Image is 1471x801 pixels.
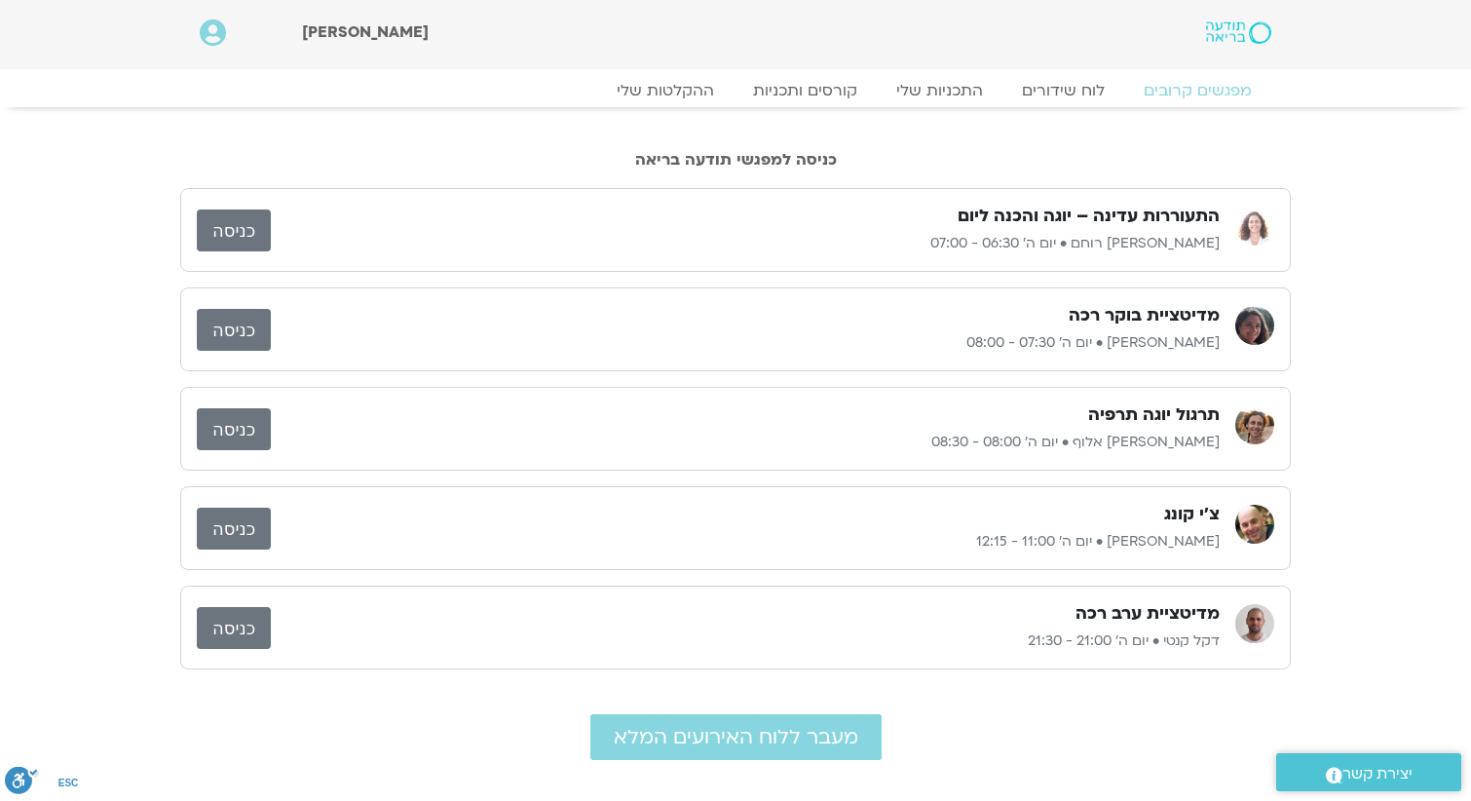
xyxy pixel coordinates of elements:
[200,81,1271,100] nav: Menu
[1069,304,1220,327] h3: מדיטציית בוקר רכה
[271,331,1220,355] p: [PERSON_NAME] • יום ה׳ 07:30 - 08:00
[197,309,271,351] a: כניסה
[180,151,1291,169] h2: כניסה למפגשי תודעה בריאה
[271,530,1220,553] p: [PERSON_NAME] • יום ה׳ 11:00 - 12:15
[1235,604,1274,643] img: דקל קנטי
[302,21,429,43] span: [PERSON_NAME]
[877,81,1002,100] a: התכניות שלי
[958,205,1220,228] h3: התעוררות עדינה – יוגה והכנה ליום
[1235,306,1274,345] img: קרן גל
[197,210,271,251] a: כניסה
[1124,81,1271,100] a: מפגשים קרובים
[197,508,271,550] a: כניסה
[597,81,734,100] a: ההקלטות שלי
[590,714,882,760] a: מעבר ללוח האירועים המלא
[197,408,271,450] a: כניסה
[1235,505,1274,544] img: אריאל מירוז
[1235,207,1274,246] img: אורנה סמלסון רוחם
[271,629,1220,653] p: דקל קנטי • יום ה׳ 21:00 - 21:30
[1342,761,1413,787] span: יצירת קשר
[1235,405,1274,444] img: קרן בן אור אלוף
[1002,81,1124,100] a: לוח שידורים
[271,431,1220,454] p: [PERSON_NAME] אלוף • יום ה׳ 08:00 - 08:30
[614,726,858,748] span: מעבר ללוח האירועים המלא
[1276,753,1461,791] a: יצירת קשר
[1088,403,1220,427] h3: תרגול יוגה תרפיה
[271,232,1220,255] p: [PERSON_NAME] רוחם • יום ה׳ 06:30 - 07:00
[734,81,877,100] a: קורסים ותכניות
[197,607,271,649] a: כניסה
[1075,602,1220,626] h3: מדיטציית ערב רכה
[1164,503,1220,526] h3: צ'י קונג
